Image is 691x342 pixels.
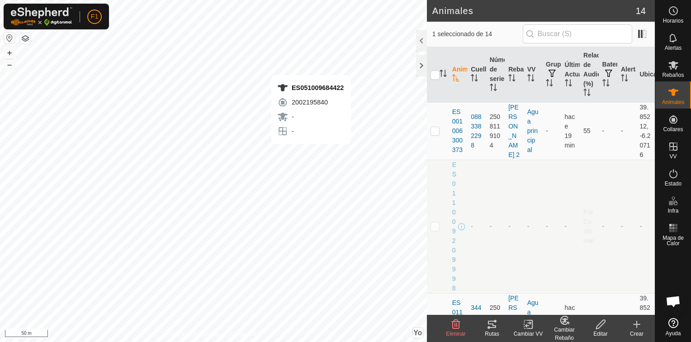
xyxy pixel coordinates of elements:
[660,288,687,315] div: Chat abierto
[617,102,636,160] td: -
[621,66,642,73] font: Alertas
[565,223,567,230] span: -
[413,329,422,337] span: Yo
[91,12,98,21] span: F1
[20,33,31,44] button: Capas del Mapa
[542,102,561,160] td: -
[655,314,691,340] a: Ayuda
[508,222,520,231] div: -
[474,330,510,338] div: Rutas
[452,160,456,293] span: ES011009209998
[565,304,575,340] span: 23 sept 2025, 11:36
[542,160,561,293] td: -
[658,235,689,246] span: Mapa de Calor
[277,111,344,122] div: -
[599,102,617,160] td: -
[277,126,344,137] div: -
[432,5,636,16] h2: Animales
[4,47,15,58] button: +
[662,100,684,105] span: Animales
[490,303,501,341] div: 2508119064
[11,7,72,26] img: Logo Gallagher
[546,61,568,68] font: Grupos
[527,223,530,230] app-display-virtual-paddock-transition: -
[508,103,520,160] div: [PERSON_NAME] 2
[452,66,473,73] font: Animal
[546,81,553,88] p-sorticon: Activar para ordenar
[452,76,459,83] p-sorticon: Activar para ordenar
[508,76,516,83] p-sorticon: Activar para ordenar
[639,104,650,158] font: 39.85212, -6.20716
[665,181,682,186] span: Estado
[490,112,501,150] div: 2508119104
[662,72,684,78] span: Rebaños
[166,330,218,338] a: Política de Privacidad
[440,71,447,78] p-sorticon: Activar para ordenar
[546,326,582,342] div: Cambiar Rebaño
[490,85,497,92] p-sorticon: Activar para ordenar
[636,4,646,18] span: 14
[663,127,683,132] span: Collares
[446,331,465,337] span: Eliminar
[432,29,523,39] span: 1 seleccionado de 14
[471,303,482,341] div: 3443603621
[583,127,591,134] span: 55
[599,160,617,293] td: -
[523,24,632,43] input: Buscar (S)
[471,66,490,73] font: Cuello
[471,76,478,83] p-sorticon: Activar para ordenar
[565,81,572,88] p-sorticon: Activar para ordenar
[527,76,535,83] p-sorticon: Activar para ordenar
[667,208,678,214] span: Infra
[277,97,344,108] div: 2002195840
[527,108,539,153] a: Agua principal
[636,160,655,293] td: -
[565,61,606,78] font: Última Actualización
[617,160,636,293] td: -
[583,90,591,97] p-sorticon: Activar para ordenar
[471,112,482,150] div: 0883382298
[602,81,610,88] p-sorticon: Activar para ordenar
[413,328,423,338] button: Yo
[669,154,677,159] span: VV
[665,45,682,51] span: Alertas
[471,222,482,231] div: -
[619,330,655,338] div: Crear
[583,52,610,87] font: Relación de Audio (%)
[527,66,536,73] font: VV
[490,56,514,82] font: Número de serie
[230,330,260,338] a: Contáctenos
[565,113,575,149] span: 23 sept 2025, 11:36
[4,33,15,43] button: Restablecer Mapa
[582,330,619,338] div: Editar
[602,61,624,68] font: Batería
[452,107,464,155] span: ES001006300373
[490,222,501,231] div: -
[621,76,628,83] p-sorticon: Activar para ordenar
[508,66,531,73] font: Rebaño
[639,71,670,78] font: Ubicación
[510,330,546,338] div: Cambiar VV
[4,59,15,70] button: –
[666,331,681,336] span: Ayuda
[277,82,344,93] div: ES051009684422
[663,18,683,24] span: Horarios
[583,209,594,244] span: Por Confirmar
